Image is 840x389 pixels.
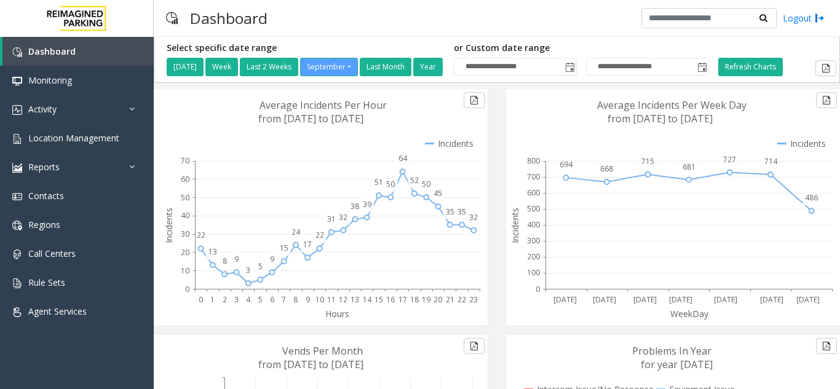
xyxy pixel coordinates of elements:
text: 60 [181,174,189,184]
text: 7 [282,294,286,305]
text: [DATE] [553,294,577,305]
text: 100 [527,267,540,278]
button: Last 2 Weeks [240,58,298,76]
text: Hours [325,308,349,320]
text: Average Incidents Per Week Day [597,98,747,112]
h5: Select specific date range [167,43,445,53]
text: 11 [327,294,336,305]
text: 20 [181,247,189,257]
img: 'icon' [12,134,22,144]
button: Export to pdf [464,92,485,108]
text: 18 [410,294,419,305]
text: 19 [422,294,430,305]
text: Incidents [509,208,521,243]
text: 50 [422,179,430,189]
text: 20 [434,294,442,305]
text: 668 [600,163,613,174]
text: 0 [199,294,203,305]
text: Average Incidents Per Hour [260,98,387,112]
text: 12 [339,294,347,305]
text: from [DATE] to [DATE] [258,358,363,371]
text: 24 [291,227,301,237]
text: 5 [258,261,263,272]
button: Export to pdf [464,338,485,354]
h3: Dashboard [184,3,274,33]
text: WeekDay [670,308,709,320]
text: 600 [527,187,540,198]
img: 'icon' [12,221,22,230]
img: pageIcon [166,3,178,33]
img: 'icon' [12,278,22,288]
text: [DATE] [796,294,820,305]
text: Problems In Year [632,344,711,358]
text: 50 [181,192,189,203]
span: Reports [28,161,60,173]
span: Agent Services [28,305,87,317]
span: Toggle popup [695,58,708,76]
text: 10 [181,265,189,276]
text: 35 [446,206,454,217]
text: 3 [234,294,239,305]
text: 14 [363,294,372,305]
text: 50 [386,179,395,189]
text: 8 [293,294,298,305]
text: 9 [234,254,239,264]
text: 17 [398,294,407,305]
text: 16 [386,294,395,305]
text: 39 [363,199,371,210]
text: 23 [469,294,478,305]
text: 64 [398,153,408,163]
text: from [DATE] to [DATE] [258,112,363,125]
img: 'icon' [12,250,22,259]
button: September [300,58,358,76]
text: 32 [339,212,347,222]
text: [DATE] [760,294,783,305]
text: 22 [315,230,324,240]
button: Last Month [360,58,411,76]
text: 500 [527,203,540,214]
text: 800 [527,155,540,166]
button: Refresh Charts [718,58,783,76]
span: Toggle popup [563,58,576,76]
span: Location Management [28,132,119,144]
text: 400 [527,219,540,230]
text: for year [DATE] [641,358,713,371]
text: [DATE] [714,294,737,305]
text: 15 [374,294,383,305]
text: 13 [208,246,217,257]
text: 32 [469,212,478,222]
text: 22 [197,230,205,240]
text: 30 [181,229,189,239]
text: 6 [270,294,274,305]
text: from [DATE] to [DATE] [608,112,713,125]
text: Incidents [163,208,175,243]
text: 3 [246,265,250,275]
text: Vends Per Month [282,344,363,358]
text: 70 [181,155,189,166]
img: 'icon' [12,163,22,173]
button: Export to pdf [816,92,837,108]
span: Dashboard [28,45,76,57]
img: 'icon' [12,307,22,317]
text: 714 [764,156,778,167]
text: 51 [374,177,383,187]
text: 38 [351,201,359,211]
button: Week [205,58,238,76]
text: 300 [527,235,540,246]
a: Logout [783,12,825,25]
img: 'icon' [12,47,22,57]
text: 21 [446,294,454,305]
text: 40 [181,210,189,221]
text: 10 [315,294,324,305]
text: 0 [185,284,189,294]
text: 486 [805,192,818,203]
text: 35 [458,206,466,217]
img: 'icon' [12,192,22,202]
span: Contacts [28,190,64,202]
text: 727 [723,154,736,165]
text: 15 [280,243,288,253]
text: 2 [223,294,227,305]
span: Rule Sets [28,277,65,288]
text: 4 [246,294,251,305]
span: Regions [28,219,60,230]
